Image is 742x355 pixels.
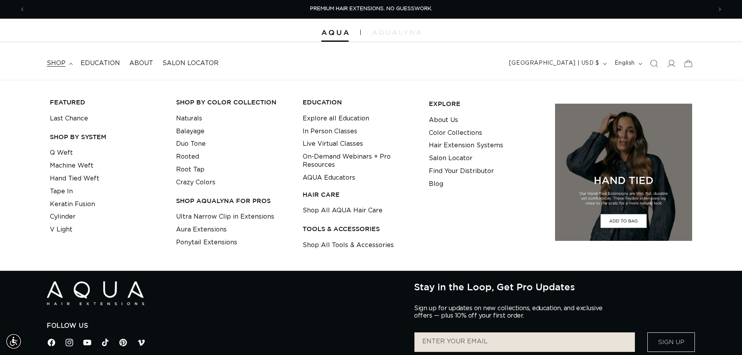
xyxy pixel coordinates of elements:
a: About [125,55,158,72]
h3: EDUCATION [303,98,417,106]
a: Hair Extension Systems [429,139,503,152]
a: Salon Locator [429,152,472,165]
h3: Shop AquaLyna for Pros [176,197,290,205]
h2: Stay in the Loop, Get Pro Updates [414,281,695,292]
h3: TOOLS & ACCESSORIES [303,225,417,233]
h3: FEATURED [50,98,164,106]
a: Aura Extensions [176,223,227,236]
h3: EXPLORE [429,100,543,108]
h3: HAIR CARE [303,191,417,199]
span: PREMIUM HAIR EXTENSIONS. NO GUESSWORK. [310,6,432,11]
iframe: Chat Widget [638,271,742,355]
a: V Light [50,223,72,236]
summary: shop [42,55,76,72]
span: Education [81,59,120,67]
span: About [129,59,153,67]
a: Crazy Colors [176,176,215,189]
h2: Follow Us [47,322,402,330]
a: In Person Classes [303,125,357,138]
img: aqualyna.com [372,30,421,35]
a: About Us [429,114,458,127]
a: Keratin Fusion [50,198,95,211]
a: Duo Tone [176,138,206,150]
a: Q Weft [50,147,73,159]
a: Last Chance [50,112,88,125]
img: Aqua Hair Extensions [321,30,349,35]
a: Cylinder [50,210,76,223]
span: [GEOGRAPHIC_DATA] | USD $ [509,59,599,67]
span: shop [47,59,65,67]
h3: Shop by Color Collection [176,98,290,106]
a: Salon Locator [158,55,223,72]
input: ENTER YOUR EMAIL [414,332,635,352]
a: Root Tap [176,163,204,176]
a: Machine Weft [50,159,93,172]
button: Previous announcement [14,2,31,17]
a: AQUA Educators [303,171,355,184]
div: Accessibility Menu [5,333,22,350]
a: Shop All Tools & Accessories [303,239,394,252]
a: Blog [429,178,443,191]
p: Sign up for updates on new collections, education, and exclusive offers — plus 10% off your first... [414,305,609,320]
span: Salon Locator [162,59,219,67]
a: Ultra Narrow Clip in Extensions [176,210,274,223]
a: Education [76,55,125,72]
button: [GEOGRAPHIC_DATA] | USD $ [504,56,610,71]
a: Naturals [176,112,202,125]
button: English [610,56,645,71]
a: Hand Tied Weft [50,172,99,185]
a: Live Virtual Classes [303,138,363,150]
a: On-Demand Webinars + Pro Resources [303,150,417,171]
a: Balayage [176,125,204,138]
a: Find Your Distributor [429,165,494,178]
a: Tape In [50,185,73,198]
a: Shop All AQUA Hair Care [303,204,382,217]
img: Aqua Hair Extensions [47,281,144,305]
h3: SHOP BY SYSTEM [50,133,164,141]
a: Ponytail Extensions [176,236,237,249]
button: Next announcement [711,2,728,17]
a: Color Collections [429,127,482,140]
a: Explore all Education [303,112,369,125]
span: English [615,59,635,67]
a: Rooted [176,150,199,163]
summary: Search [645,55,663,72]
